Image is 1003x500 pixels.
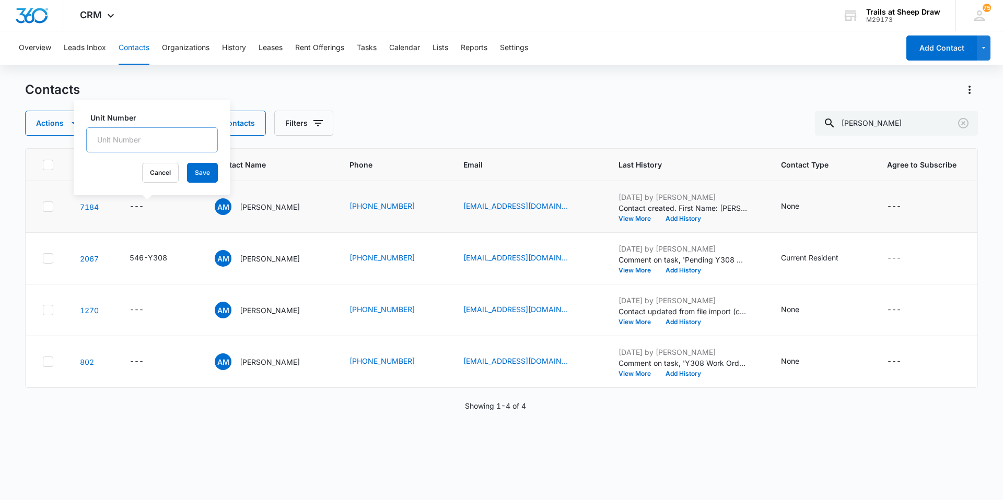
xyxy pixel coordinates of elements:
a: Navigate to contact details page for Alexandra McMahon [80,203,99,211]
button: Rent Offerings [295,31,344,65]
div: Agree to Subscribe - - Select to Edit Field [887,200,920,213]
button: Actions [25,111,89,136]
span: AM [215,250,231,267]
p: [PERSON_NAME] [240,305,300,316]
div: --- [887,355,901,368]
p: [PERSON_NAME] [240,201,300,212]
div: Contact Name - Amanda McMahon - Select to Edit Field [215,250,319,267]
div: Unit Number - - Select to Edit Field [130,304,162,316]
span: AM [215,198,231,215]
div: Contact Name - Amanda McMahon - Select to Edit Field [215,302,319,318]
p: [DATE] by [PERSON_NAME] [619,192,749,203]
div: Contact Name - Amanda McMahon - Select to Edit Field [215,353,319,370]
p: [PERSON_NAME] [240,356,300,367]
span: Email [463,159,578,170]
button: Add History [658,371,708,377]
button: Add History [658,319,708,325]
div: None [781,200,799,211]
div: Unit Number - 546-Y308 - Select to Edit Field [130,252,186,265]
a: [EMAIL_ADDRESS][DOMAIN_NAME] [463,200,568,211]
p: [DATE] by [PERSON_NAME] [619,243,749,254]
a: [PHONE_NUMBER] [349,355,415,366]
a: Navigate to contact details page for Amanda McMahon [80,306,99,315]
p: Showing 1-4 of 4 [465,400,526,411]
a: [PHONE_NUMBER] [349,304,415,315]
a: Navigate to contact details page for Amanda McMahon [80,254,99,263]
button: View More [619,267,658,273]
div: Agree to Subscribe - - Select to Edit Field [887,355,920,368]
div: Email - mandimctel@gmail.com - Select to Edit Field [463,304,587,316]
div: Phone - (970) 296-2358 - Select to Edit Field [349,252,434,265]
button: History [222,31,246,65]
span: Phone [349,159,423,170]
div: Contact Type - None - Select to Edit Field [781,200,818,213]
label: Unit Number [90,112,222,123]
div: notifications count [983,4,991,12]
button: View More [619,319,658,325]
button: Cancel [142,163,179,183]
div: Unit Number - - Select to Edit Field [130,355,162,368]
div: None [781,355,799,366]
span: Contact Type [781,159,847,170]
button: Filters [274,111,333,136]
div: Email - 4allie840@gmail.com - Select to Edit Field [463,200,587,213]
span: 75 [983,4,991,12]
p: Comment on task, 'Y308 Work Order ' "I had to replace some parts on the door lock so that they ca... [619,358,749,368]
span: CRM [80,9,102,20]
div: Contact Type - None - Select to Edit Field [781,304,818,316]
span: Contact Name [215,159,309,170]
input: Unit Number [86,127,218,152]
button: Add Contact [906,35,977,61]
h1: Contacts [25,82,80,98]
div: 546-Y308 [130,252,167,263]
div: Contact Name - Alexandra McMahon - Select to Edit Field [215,198,319,215]
button: Save [187,163,218,183]
p: Contact created. First Name: [PERSON_NAME] Last Name: [PERSON_NAME] Phone: [PHONE_NUMBER] Email: ... [619,203,749,213]
a: [PHONE_NUMBER] [349,200,415,211]
p: Comment on task, 'Pending Y308 Work Order ' "[PERSON_NAME], [PERSON_NAME] and [PERSON_NAME] repla... [619,254,749,265]
input: Search Contacts [815,111,978,136]
a: [EMAIL_ADDRESS][DOMAIN_NAME] [463,355,568,366]
span: Agree to Subscribe [887,159,961,170]
button: Reports [461,31,487,65]
div: --- [130,304,144,316]
button: View More [619,371,658,377]
button: Clear [955,115,972,132]
p: Contact updated from file import (contacts-20231023195256.csv): -- [619,306,749,317]
span: AM [215,302,231,318]
button: Tasks [357,31,377,65]
div: Current Resident [781,252,838,263]
div: Email - antelmc@yahoo.com - Select to Edit Field [463,252,587,265]
div: Phone - (970) 581-7403 - Select to Edit Field [349,200,434,213]
button: Settings [500,31,528,65]
div: --- [130,355,144,368]
p: [PERSON_NAME] [240,253,300,264]
button: Add History [658,216,708,222]
div: --- [887,252,901,265]
div: Phone - (970) 313-3945 - Select to Edit Field [349,304,434,316]
div: Agree to Subscribe - - Select to Edit Field [887,304,920,316]
div: Contact Type - Current Resident - Select to Edit Field [781,252,857,265]
button: Calendar [389,31,420,65]
div: account name [866,8,940,16]
div: None [781,304,799,315]
span: Last History [619,159,741,170]
button: Organizations [162,31,209,65]
p: [DATE] by [PERSON_NAME] [619,295,749,306]
a: [EMAIL_ADDRESS][DOMAIN_NAME] [463,252,568,263]
div: Email - Mctela88@yahoo.com - Select to Edit Field [463,355,587,368]
div: Contact Type - None - Select to Edit Field [781,355,818,368]
div: account id [866,16,940,23]
div: Unit Number - - Select to Edit Field [130,200,162,213]
button: Actions [961,81,978,98]
p: [DATE] by [PERSON_NAME] [619,347,749,358]
button: View More [619,216,658,222]
a: Navigate to contact details page for Amanda McMahon [80,358,94,366]
button: Leads Inbox [64,31,106,65]
div: --- [887,200,901,213]
button: Leases [259,31,283,65]
div: Agree to Subscribe - - Select to Edit Field [887,252,920,265]
button: Overview [19,31,51,65]
div: Phone - (970) 403-7841 - Select to Edit Field [349,355,434,368]
a: [PHONE_NUMBER] [349,252,415,263]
